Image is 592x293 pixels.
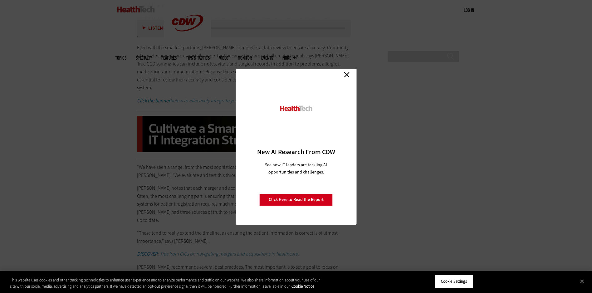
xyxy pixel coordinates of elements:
img: HealthTech_0.png [279,105,313,112]
a: Close [342,70,351,80]
a: More information about your privacy [291,284,314,289]
button: Close [575,274,589,288]
button: Cookie Settings [434,275,473,288]
a: Click Here to Read the Report [260,194,333,206]
h3: New AI Research From CDW [247,148,345,156]
div: This website uses cookies and other tracking technologies to enhance user experience and to analy... [10,277,325,289]
p: See how IT leaders are tackling AI opportunities and challenges. [257,161,335,176]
